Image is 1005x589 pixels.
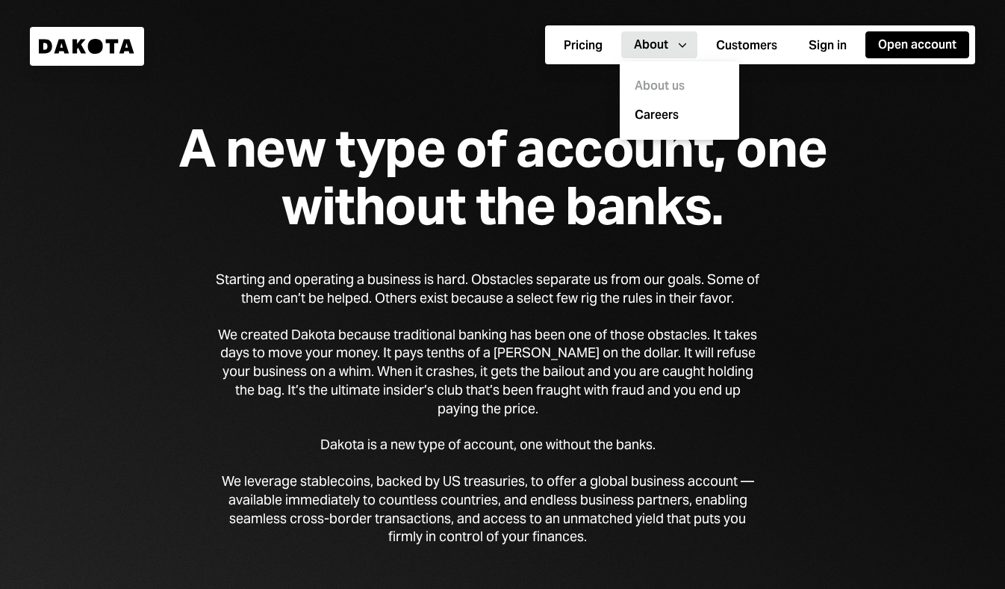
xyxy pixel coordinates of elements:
div: Starting and operating a business is hard. Obstacles separate us from our goals. Some of them can... [216,271,759,308]
div: About [634,37,668,53]
a: Sign in [796,31,859,60]
div: About us [629,72,730,101]
button: Pricing [551,32,615,59]
a: Careers [635,107,736,125]
button: Open account [865,31,969,58]
div: We created Dakota because traditional banking has been one of those obstacles. It takes days to m... [216,326,759,419]
div: A new type of account, one without the banks. [120,120,885,235]
div: We leverage stablecoins, backed by US treasuries, to offer a global business account — available ... [216,472,759,546]
button: Customers [703,32,790,59]
a: Customers [703,31,790,60]
div: Dakota is a new type of account, one without the banks. [320,436,656,454]
button: Sign in [796,32,859,59]
a: Pricing [551,31,615,60]
a: About us [629,70,730,101]
button: About [621,31,697,58]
